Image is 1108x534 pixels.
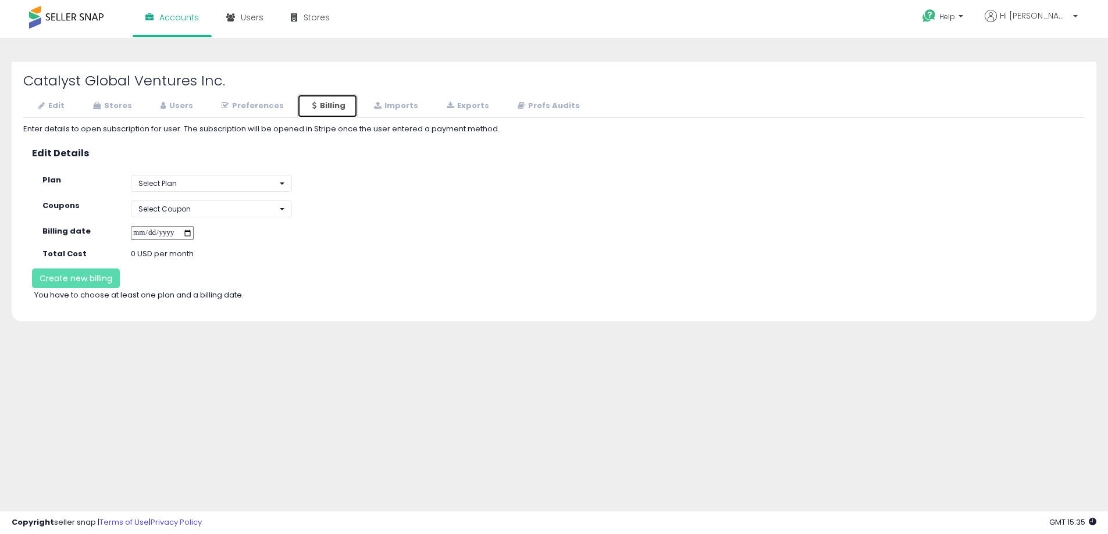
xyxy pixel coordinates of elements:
a: Exports [432,94,501,118]
span: Stores [304,12,330,23]
span: 2025-09-16 15:35 GMT [1049,517,1096,528]
a: Billing [297,94,358,118]
div: You have to choose at least one plan and a billing date. [26,290,295,301]
a: Privacy Policy [151,517,202,528]
div: Enter details to open subscription for user. The subscription will be opened in Stripe once the u... [23,124,1085,135]
div: seller snap | | [12,517,202,528]
strong: Billing date [42,225,91,236]
button: Select Coupon [131,200,292,217]
span: Select Plan [138,178,177,188]
button: Create new billing [32,268,120,288]
span: Hi [PERSON_NAME] [1000,10,1070,21]
a: Hi [PERSON_NAME] [985,10,1078,36]
button: Select Plan [131,175,292,192]
i: Get Help [922,9,936,23]
h2: Catalyst Global Ventures Inc. [23,73,1085,88]
span: Select Coupon [138,204,191,214]
div: 0 USD per month [122,249,387,260]
strong: Coupons [42,200,80,211]
h3: Edit Details [32,148,1076,159]
span: Accounts [159,12,199,23]
a: Prefs Audits [503,94,592,118]
a: Preferences [206,94,296,118]
span: Users [241,12,263,23]
strong: Plan [42,174,61,185]
a: Stores [78,94,144,118]
a: Edit [23,94,77,118]
a: Users [145,94,205,118]
strong: Copyright [12,517,54,528]
a: Terms of Use [99,517,149,528]
a: Imports [359,94,430,118]
span: Help [939,12,955,21]
strong: Total Cost [42,248,87,259]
